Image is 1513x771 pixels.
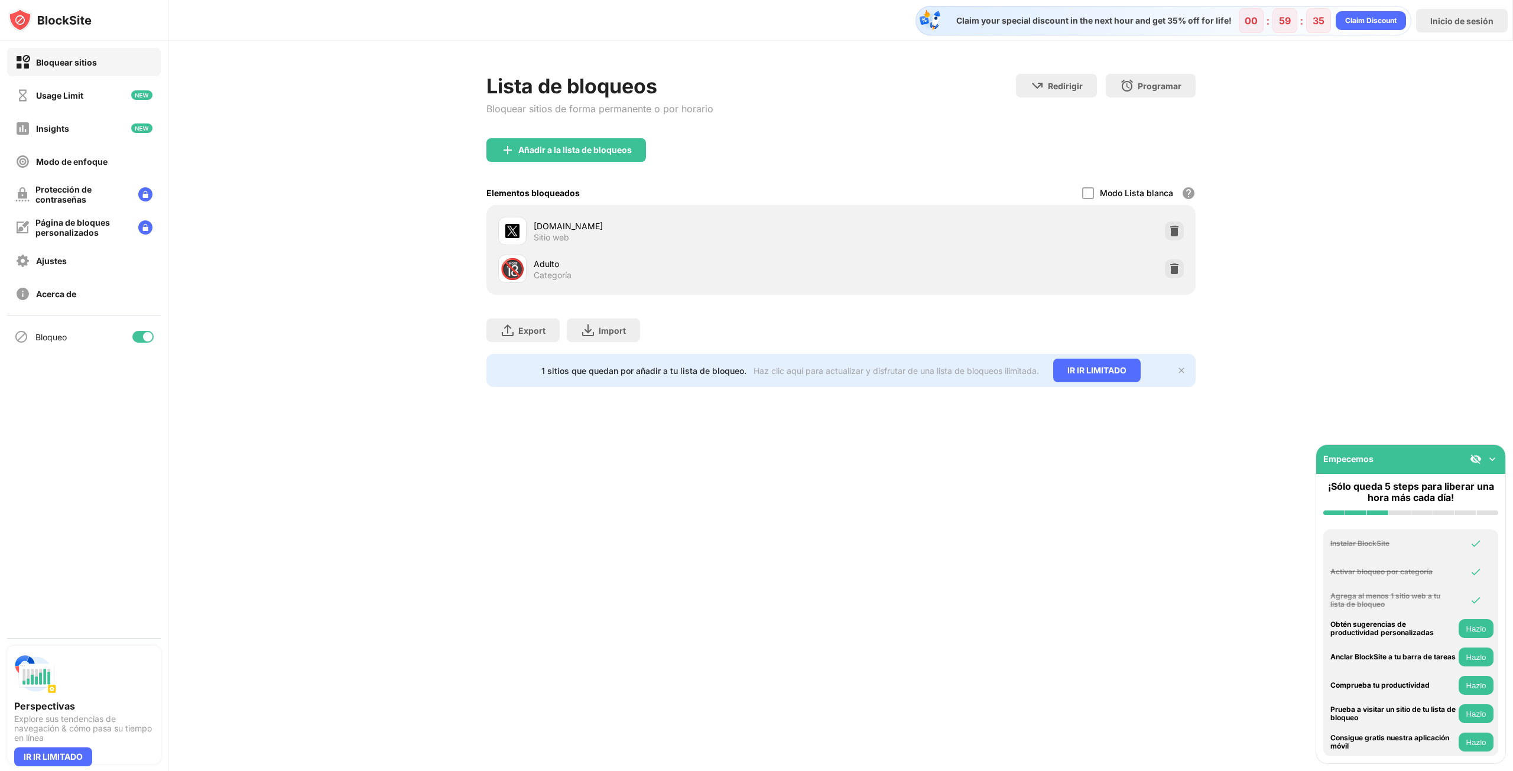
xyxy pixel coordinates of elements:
img: specialOfferDiscount.svg [918,9,942,32]
img: push-insights.svg [14,653,57,695]
div: Modo de enfoque [36,157,108,167]
div: : [1297,11,1306,30]
img: omni-setup-toggle.svg [1486,453,1498,465]
div: Adulto [534,258,841,270]
div: Protección de contraseñas [35,184,129,204]
img: new-icon.svg [131,123,152,133]
div: Bloquear sitios de forma permanente o por horario [486,103,713,115]
div: IR IR LIMITADO [14,747,92,766]
div: Acerca de [36,289,76,299]
div: Categoría [534,270,572,281]
div: 1 sitios que quedan por añadir a tu lista de bloqueo. [541,366,746,376]
img: customize-block-page-off.svg [15,220,30,235]
img: x-button.svg [1177,366,1186,375]
div: Haz clic aquí para actualizar y disfrutar de una lista de bloqueos ilimitada. [754,366,1039,376]
div: Sitio web [534,232,569,243]
div: Inicio de sesión [1430,16,1493,26]
div: Empecemos [1323,454,1374,464]
div: Lista de bloqueos [486,74,713,98]
div: Añadir a la lista de bloqueos [518,145,632,155]
div: Anclar BlockSite a tu barra de tareas [1330,653,1456,661]
div: Ajustes [36,256,67,266]
div: 00 [1245,15,1258,27]
img: omni-check.svg [1470,594,1482,606]
div: Bloqueo [35,332,67,342]
img: omni-check.svg [1470,538,1482,549]
div: Prueba a visitar un sitio de tu lista de bloqueo [1330,705,1456,723]
div: 59 [1279,15,1291,27]
img: about-off.svg [15,287,30,301]
div: Modo Lista blanca [1100,188,1173,198]
div: Claim your special discount in the next hour and get 35% off for life! [949,15,1232,26]
div: Import [599,326,626,336]
img: password-protection-off.svg [15,187,30,201]
div: Comprueba tu productividad [1330,681,1456,689]
div: Instalar BlockSite [1330,539,1456,548]
div: Perspectivas [14,700,154,712]
button: Hazlo [1459,648,1493,666]
img: insights-off.svg [15,121,30,136]
img: time-usage-off.svg [15,88,30,103]
img: omni-check.svg [1470,566,1482,578]
div: Export [518,326,546,336]
div: Claim Discount [1345,15,1397,27]
img: settings-off.svg [15,253,30,268]
img: focus-off.svg [15,154,30,169]
img: block-on.svg [15,55,30,70]
button: Hazlo [1459,619,1493,638]
div: Obtén sugerencias de productividad personalizadas [1330,620,1456,637]
div: : [1264,11,1272,30]
div: Página de bloques personalizados [35,217,129,238]
div: Programar [1138,81,1181,91]
img: eye-not-visible.svg [1470,453,1482,465]
div: Elementos bloqueados [486,188,580,198]
img: lock-menu.svg [138,220,152,235]
img: new-icon.svg [131,90,152,100]
div: Explore sus tendencias de navegación & cómo pasa su tiempo en línea [14,714,154,743]
div: IR IR LIMITADO [1053,359,1141,382]
div: Bloquear sitios [36,57,97,67]
div: Redirigir [1048,81,1083,91]
div: 35 [1313,15,1324,27]
div: Usage Limit [36,90,83,100]
img: favicons [505,224,520,238]
div: [DOMAIN_NAME] [534,220,841,232]
img: lock-menu.svg [138,187,152,201]
button: Hazlo [1459,704,1493,723]
img: logo-blocksite.svg [8,8,92,32]
button: Hazlo [1459,733,1493,752]
div: Consigue gratis nuestra aplicación móvil [1330,734,1456,751]
div: Activar bloqueo por categoría [1330,568,1456,576]
img: blocking-icon.svg [14,330,28,344]
div: Insights [36,123,69,134]
div: ¡Sólo queda 5 steps para liberar una hora más cada día! [1323,481,1498,503]
div: Agrega al menos 1 sitio web a tu lista de bloqueo [1330,592,1456,609]
button: Hazlo [1459,676,1493,695]
div: 🔞 [500,257,525,281]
